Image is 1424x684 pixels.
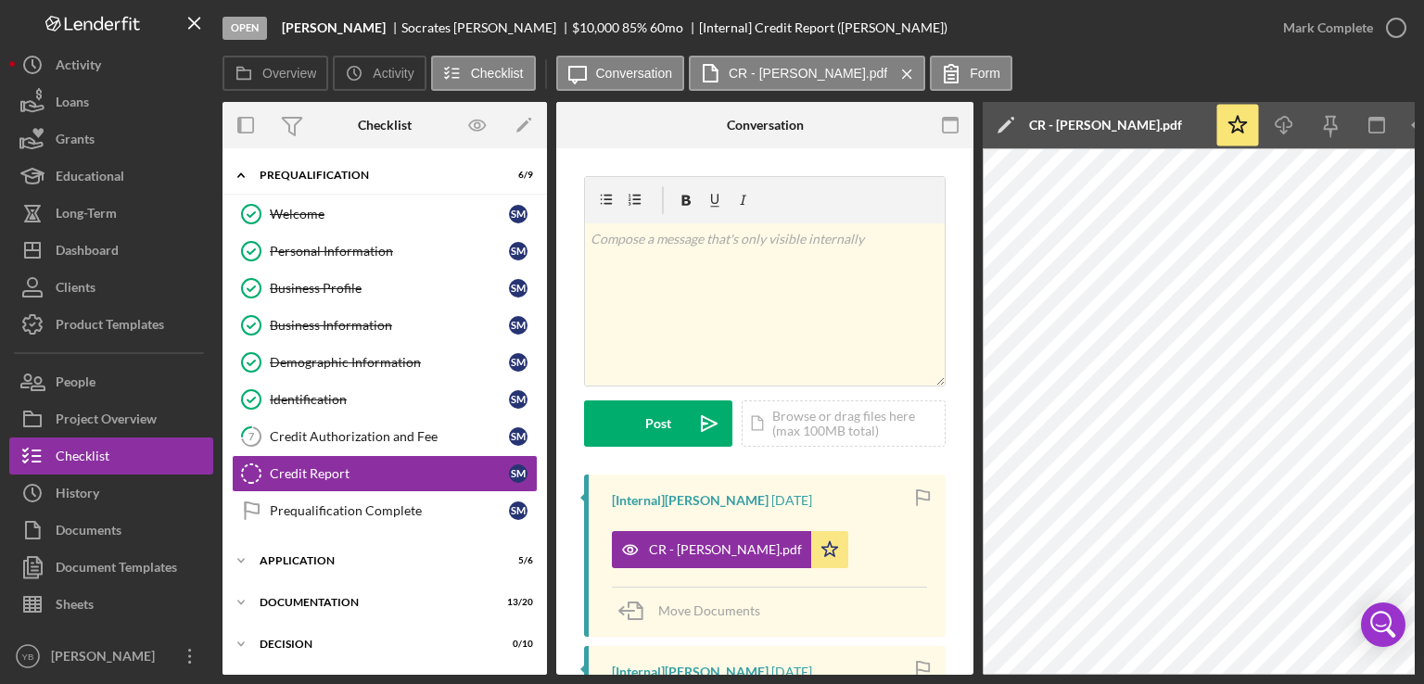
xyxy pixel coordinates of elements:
button: Checklist [9,437,213,475]
a: Credit ReportSM [232,455,538,492]
div: 6 / 9 [500,170,533,181]
button: Documents [9,512,213,549]
a: WelcomeSM [232,196,538,233]
a: Business ProfileSM [232,270,538,307]
button: Educational [9,158,213,195]
button: Clients [9,269,213,306]
button: Activity [9,46,213,83]
div: Checklist [56,437,109,479]
div: S M [509,501,528,520]
div: Identification [270,392,509,407]
button: Form [930,56,1012,91]
div: Open Intercom Messenger [1361,602,1405,647]
span: $10,000 [572,19,619,35]
button: Grants [9,120,213,158]
div: S M [509,279,528,298]
div: Open [222,17,267,40]
button: YB[PERSON_NAME] [9,638,213,675]
div: CR - [PERSON_NAME].pdf [649,542,802,557]
div: Credit Report [270,466,509,481]
div: [PERSON_NAME] [46,638,167,679]
div: 85 % [622,20,647,35]
div: History [56,475,99,516]
div: Project Overview [56,400,157,442]
a: Prequalification CompleteSM [232,492,538,529]
button: People [9,363,213,400]
div: S M [509,390,528,409]
div: Conversation [727,118,804,133]
button: Move Documents [612,588,779,634]
tspan: 7 [248,430,255,442]
button: History [9,475,213,512]
a: IdentificationSM [232,381,538,418]
a: Demographic InformationSM [232,344,538,381]
div: Business Information [270,318,509,333]
div: CR - [PERSON_NAME].pdf [1029,118,1182,133]
div: Decision [260,639,487,650]
div: Long-Term [56,195,117,236]
b: [PERSON_NAME] [282,20,386,35]
div: 0 / 10 [500,639,533,650]
a: Personal InformationSM [232,233,538,270]
div: Loans [56,83,89,125]
div: Checklist [358,118,412,133]
div: Educational [56,158,124,199]
div: Credit Authorization and Fee [270,429,509,444]
div: S M [509,205,528,223]
div: Document Templates [56,549,177,590]
div: 13 / 20 [500,597,533,608]
div: Demographic Information [270,355,509,370]
div: Mark Complete [1283,9,1373,46]
div: Socrates [PERSON_NAME] [401,20,572,35]
label: Form [970,66,1000,81]
button: Sheets [9,586,213,623]
button: Dashboard [9,232,213,269]
div: Sheets [56,586,94,627]
div: Prequalification Complete [270,503,509,518]
div: Documentation [260,597,487,608]
label: Checklist [471,66,524,81]
div: Personal Information [270,244,509,259]
div: S M [509,464,528,483]
button: Checklist [431,56,536,91]
div: Application [260,555,487,566]
button: Post [584,400,732,447]
div: S M [509,353,528,372]
label: Activity [373,66,413,81]
div: Activity [56,46,101,88]
div: Product Templates [56,306,164,348]
label: CR - [PERSON_NAME].pdf [729,66,887,81]
button: Project Overview [9,400,213,437]
div: S M [509,242,528,260]
button: CR - [PERSON_NAME].pdf [689,56,925,91]
button: Long-Term [9,195,213,232]
a: 7Credit Authorization and FeeSM [232,418,538,455]
text: YB [22,652,34,662]
div: People [56,363,95,405]
div: Dashboard [56,232,119,273]
div: Clients [56,269,95,310]
a: Product Templates [9,306,213,343]
a: Document Templates [9,549,213,586]
a: Business InformationSM [232,307,538,344]
div: 60 mo [650,20,683,35]
label: Conversation [596,66,673,81]
button: Loans [9,83,213,120]
button: CR - [PERSON_NAME].pdf [612,531,848,568]
button: Mark Complete [1265,9,1415,46]
time: 2025-08-01 16:11 [771,665,812,679]
div: Documents [56,512,121,553]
